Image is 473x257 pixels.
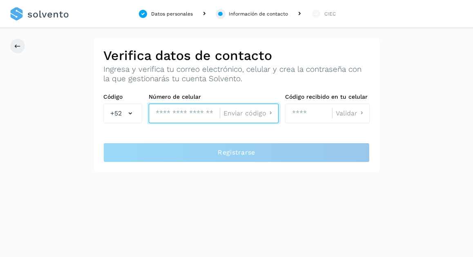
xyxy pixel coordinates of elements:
[103,65,370,84] p: Ingresa y verifica tu correo electrónico, celular y crea la contraseña con la que gestionarás tu ...
[218,148,255,157] span: Registrarse
[103,93,142,100] label: Código
[223,110,266,117] span: Enviar código
[151,10,193,18] div: Datos personales
[229,10,288,18] div: Información de contacto
[336,109,366,117] button: Validar
[336,110,357,117] span: Validar
[110,109,122,118] span: +52
[223,109,275,117] button: Enviar código
[324,10,336,18] div: CIEC
[149,93,279,100] label: Número de celular
[103,143,370,162] button: Registrarse
[103,48,370,63] h2: Verifica datos de contacto
[285,93,370,100] label: Código recibido en tu celular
